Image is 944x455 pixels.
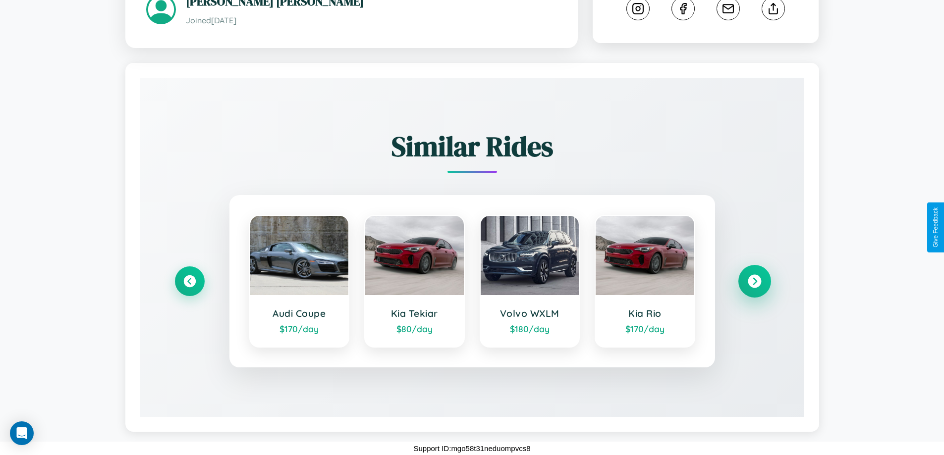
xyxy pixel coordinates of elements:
h3: Kia Rio [606,307,684,319]
h3: Audi Coupe [260,307,339,319]
h2: Similar Rides [175,127,770,165]
a: Kia Tekiar$80/day [364,215,465,348]
div: Open Intercom Messenger [10,421,34,445]
a: Kia Rio$170/day [595,215,695,348]
h3: Volvo WXLM [491,307,569,319]
p: Joined [DATE] [186,13,557,28]
div: $ 170 /day [260,323,339,334]
a: Volvo WXLM$180/day [480,215,580,348]
a: Audi Coupe$170/day [249,215,350,348]
div: Give Feedback [932,207,939,248]
div: $ 180 /day [491,323,569,334]
p: Support ID: mgo58t31neduompvcs8 [414,442,531,455]
h3: Kia Tekiar [375,307,454,319]
div: $ 80 /day [375,323,454,334]
div: $ 170 /day [606,323,684,334]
